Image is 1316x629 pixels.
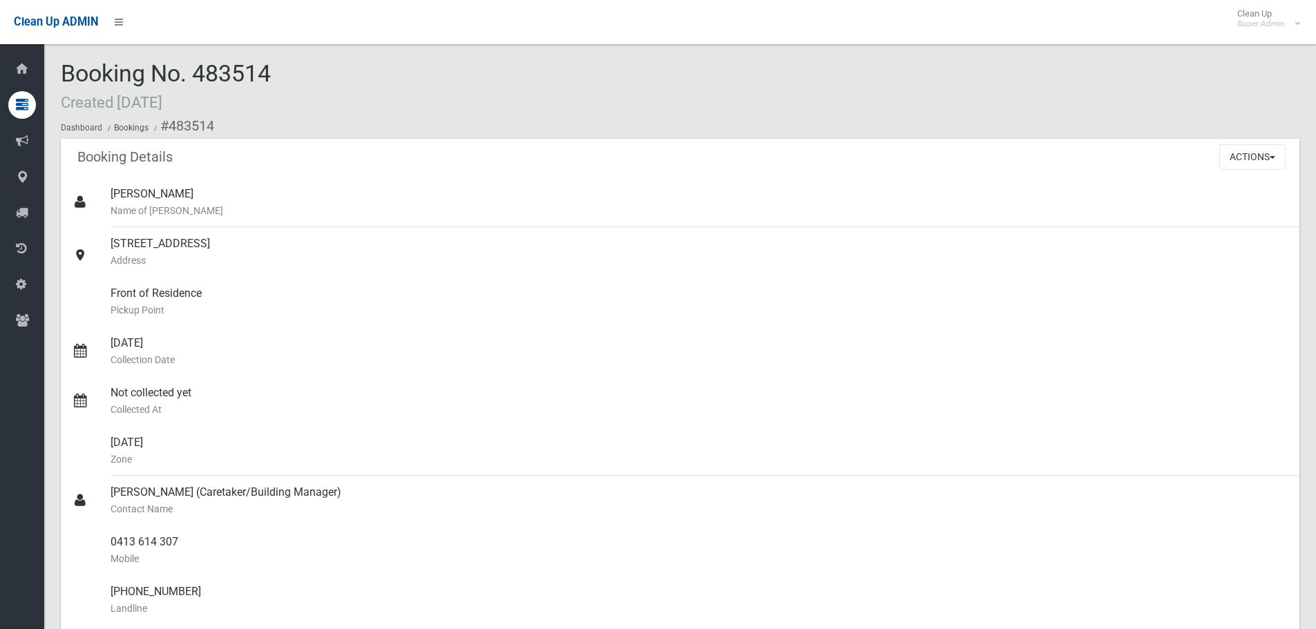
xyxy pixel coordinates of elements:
[111,177,1288,227] div: [PERSON_NAME]
[111,401,1288,418] small: Collected At
[114,123,149,133] a: Bookings
[111,451,1288,467] small: Zone
[61,144,189,171] header: Booking Details
[111,600,1288,617] small: Landline
[14,15,98,28] span: Clean Up ADMIN
[111,426,1288,476] div: [DATE]
[1230,8,1299,29] span: Clean Up
[61,59,271,113] span: Booking No. 483514
[111,327,1288,376] div: [DATE]
[61,123,102,133] a: Dashboard
[1237,19,1285,29] small: Super Admin
[111,501,1288,517] small: Contact Name
[111,575,1288,625] div: [PHONE_NUMBER]
[111,277,1288,327] div: Front of Residence
[111,252,1288,269] small: Address
[111,227,1288,277] div: [STREET_ADDRESS]
[111,476,1288,525] div: [PERSON_NAME] (Caretaker/Building Manager)
[111,202,1288,219] small: Name of [PERSON_NAME]
[1219,144,1286,170] button: Actions
[151,113,214,139] li: #483514
[111,376,1288,426] div: Not collected yet
[111,351,1288,368] small: Collection Date
[111,550,1288,567] small: Mobile
[61,93,162,111] small: Created [DATE]
[111,302,1288,318] small: Pickup Point
[111,525,1288,575] div: 0413 614 307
